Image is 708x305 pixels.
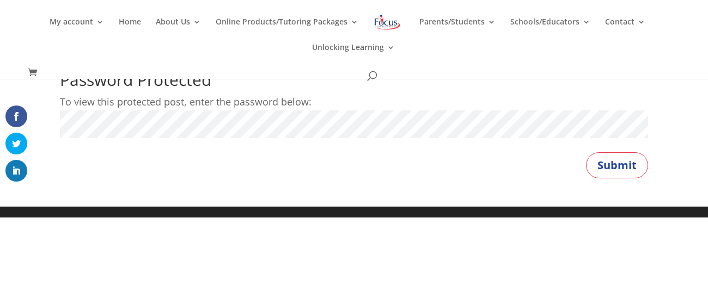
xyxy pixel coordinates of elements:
[605,18,645,43] a: Contact
[373,13,401,32] img: Focus on Learning
[510,18,590,43] a: Schools/Educators
[50,18,104,43] a: My account
[156,18,201,43] a: About Us
[60,94,648,110] p: To view this protected post, enter the password below:
[312,43,395,69] a: Unlocking Learning
[119,18,141,43] a: Home
[419,18,496,43] a: Parents/Students
[60,72,648,94] h1: Password Protected
[216,18,358,43] a: Online Products/Tutoring Packages
[586,152,648,178] button: Submit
